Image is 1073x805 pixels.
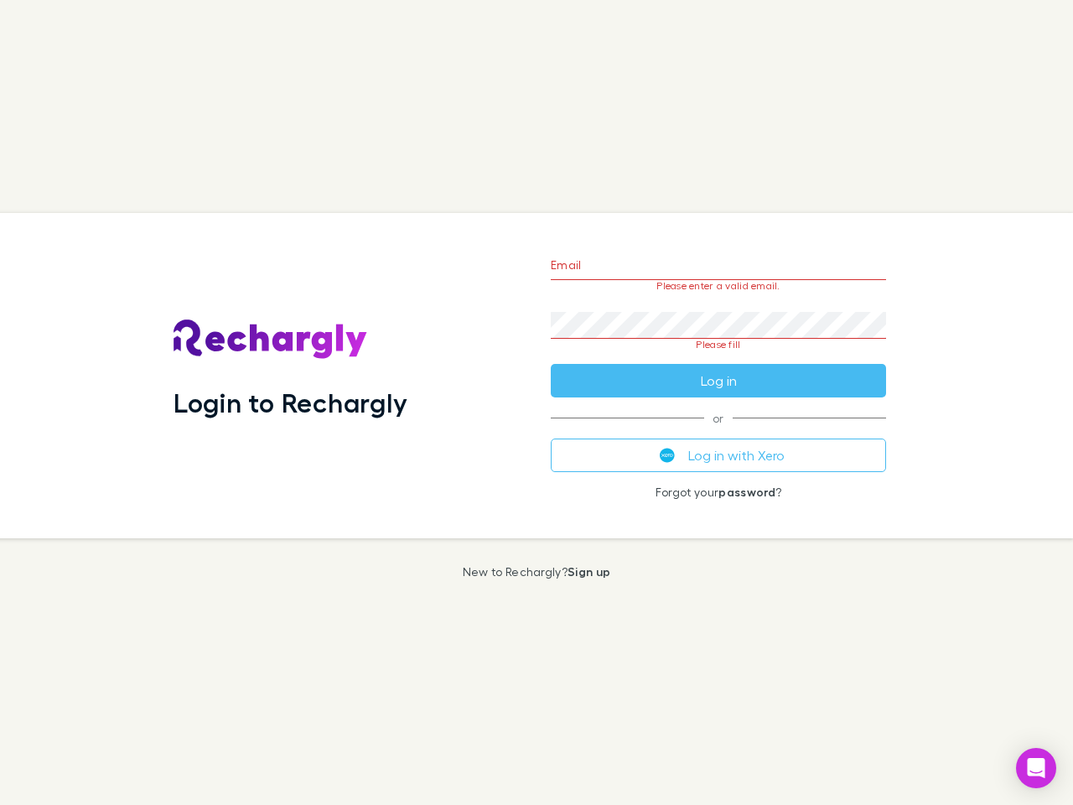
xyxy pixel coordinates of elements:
h1: Login to Rechargly [174,387,407,418]
p: Please fill [551,339,886,351]
p: New to Rechargly? [463,565,611,579]
a: Sign up [568,564,610,579]
button: Log in [551,364,886,397]
button: Log in with Xero [551,439,886,472]
img: Rechargly's Logo [174,319,368,360]
a: password [718,485,775,499]
p: Please enter a valid email. [551,280,886,292]
div: Open Intercom Messenger [1016,748,1056,788]
p: Forgot your ? [551,486,886,499]
img: Xero's logo [660,448,675,463]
